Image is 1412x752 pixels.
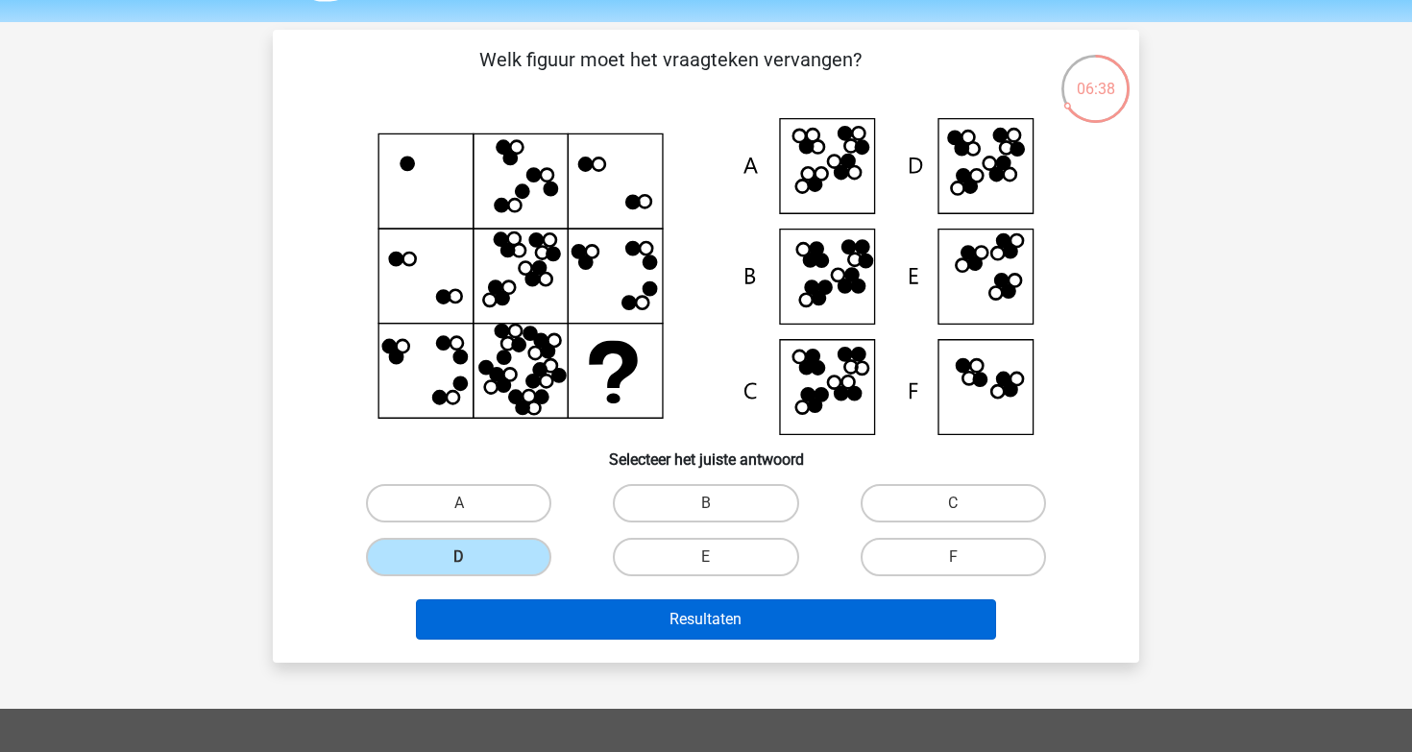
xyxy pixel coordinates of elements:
h6: Selecteer het juiste antwoord [304,435,1108,469]
p: Welk figuur moet het vraagteken vervangen? [304,45,1036,103]
label: B [613,484,798,522]
label: D [366,538,551,576]
button: Resultaten [416,599,997,640]
div: 06:38 [1059,53,1132,101]
label: E [613,538,798,576]
label: F [861,538,1046,576]
label: C [861,484,1046,522]
label: A [366,484,551,522]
